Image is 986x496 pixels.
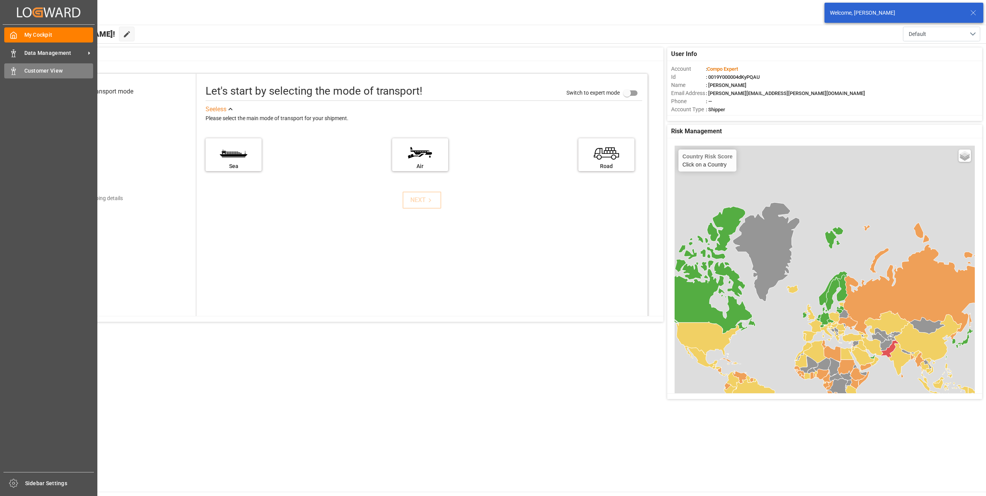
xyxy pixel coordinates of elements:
[903,27,980,41] button: open menu
[706,99,712,104] span: : —
[671,73,706,81] span: Id
[206,105,226,114] div: See less
[706,66,738,72] span: :
[73,87,133,96] div: Select transport mode
[4,27,93,42] a: My Cockpit
[706,82,746,88] span: : [PERSON_NAME]
[24,49,85,57] span: Data Management
[206,83,422,99] div: Let's start by selecting the mode of transport!
[671,97,706,105] span: Phone
[706,107,725,112] span: : Shipper
[959,149,971,162] a: Layers
[682,153,733,168] div: Click on a Country
[671,65,706,73] span: Account
[706,90,865,96] span: : [PERSON_NAME][EMAIL_ADDRESS][PERSON_NAME][DOMAIN_NAME]
[209,162,258,170] div: Sea
[706,74,760,80] span: : 0019Y000004dKyPQAU
[206,114,642,123] div: Please select the main mode of transport for your shipment.
[24,67,93,75] span: Customer View
[396,162,444,170] div: Air
[671,89,706,97] span: Email Address
[403,192,441,209] button: NEXT
[707,66,738,72] span: Compo Expert
[75,194,123,202] div: Add shipping details
[909,30,926,38] span: Default
[671,49,697,59] span: User Info
[25,479,94,488] span: Sidebar Settings
[4,63,93,78] a: Customer View
[682,153,733,160] h4: Country Risk Score
[671,105,706,114] span: Account Type
[566,90,620,96] span: Switch to expert mode
[582,162,631,170] div: Road
[671,127,722,136] span: Risk Management
[830,9,963,17] div: Welcome, [PERSON_NAME]
[24,31,93,39] span: My Cockpit
[410,195,434,205] div: NEXT
[671,81,706,89] span: Name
